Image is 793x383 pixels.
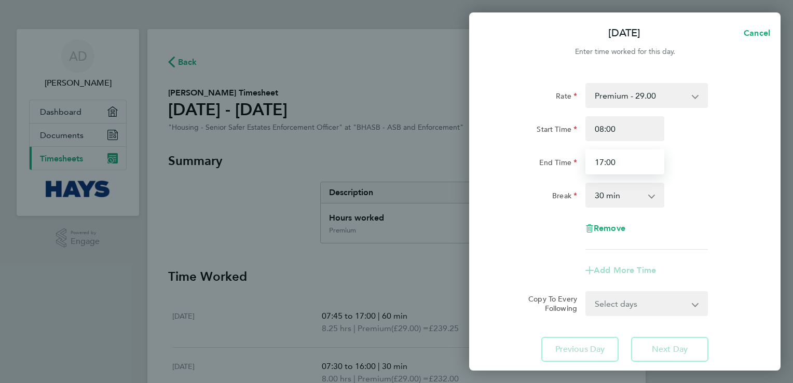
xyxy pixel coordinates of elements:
input: E.g. 18:00 [585,149,664,174]
label: Break [552,191,577,203]
label: Start Time [537,125,577,137]
input: E.g. 08:00 [585,116,664,141]
label: Copy To Every Following [520,294,577,313]
button: Cancel [727,23,781,44]
span: Remove [594,223,625,233]
div: Enter time worked for this day. [469,46,781,58]
label: End Time [539,158,577,170]
button: Remove [585,224,625,232]
label: Rate [556,91,577,104]
span: Cancel [741,28,770,38]
p: [DATE] [608,26,640,40]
